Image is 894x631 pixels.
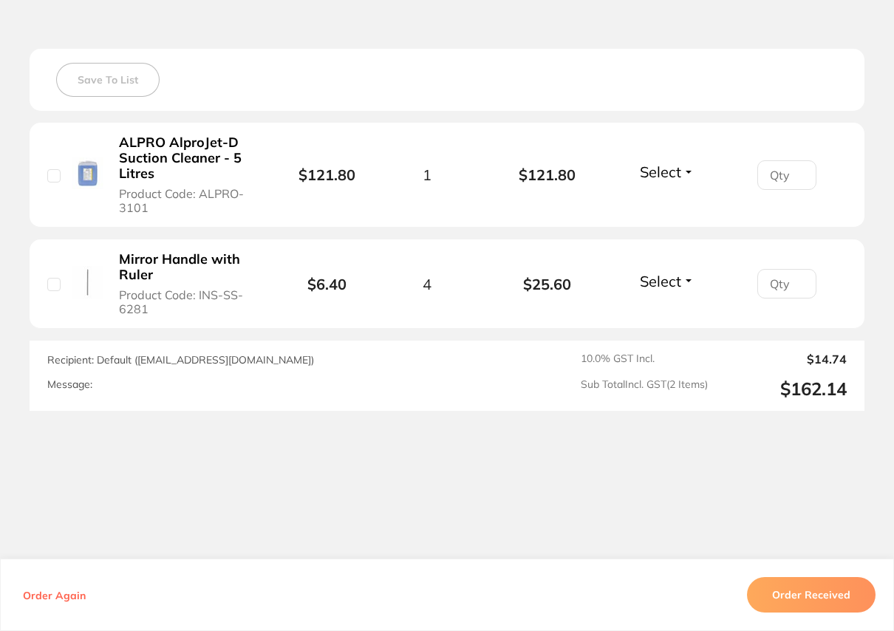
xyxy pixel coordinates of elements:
img: ALPRO AlproJet-D Suction Cleaner - 5 Litres [72,157,103,189]
span: Recipient: Default ( [EMAIL_ADDRESS][DOMAIN_NAME] ) [47,353,314,366]
output: $162.14 [720,378,847,400]
b: $121.80 [298,166,355,184]
button: ALPRO AlproJet-D Suction Cleaner - 5 Litres Product Code: ALPRO-3101 [115,134,265,215]
span: 10.0 % GST Incl. [581,352,708,366]
img: Mirror Handle with Ruler [72,266,103,298]
b: $6.40 [307,275,347,293]
b: $121.80 [487,166,607,183]
span: 4 [423,276,431,293]
b: ALPRO AlproJet-D Suction Cleaner - 5 Litres [119,135,260,181]
span: Product Code: INS-SS-6281 [119,288,260,315]
label: Message: [47,378,92,391]
span: 1 [423,166,431,183]
button: Order Received [747,577,876,613]
b: $25.60 [487,276,607,293]
button: Select [635,272,699,290]
button: Mirror Handle with Ruler Product Code: INS-SS-6281 [115,251,265,316]
span: Select [640,272,681,290]
input: Qty [757,160,816,190]
input: Qty [757,269,816,299]
span: Sub Total Incl. GST ( 2 Items) [581,378,708,400]
output: $14.74 [720,352,847,366]
button: Select [635,163,699,181]
button: Order Again [18,588,90,601]
b: Mirror Handle with Ruler [119,252,260,282]
span: Select [640,163,681,181]
button: Save To List [56,63,160,97]
span: Product Code: ALPRO-3101 [119,187,260,214]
